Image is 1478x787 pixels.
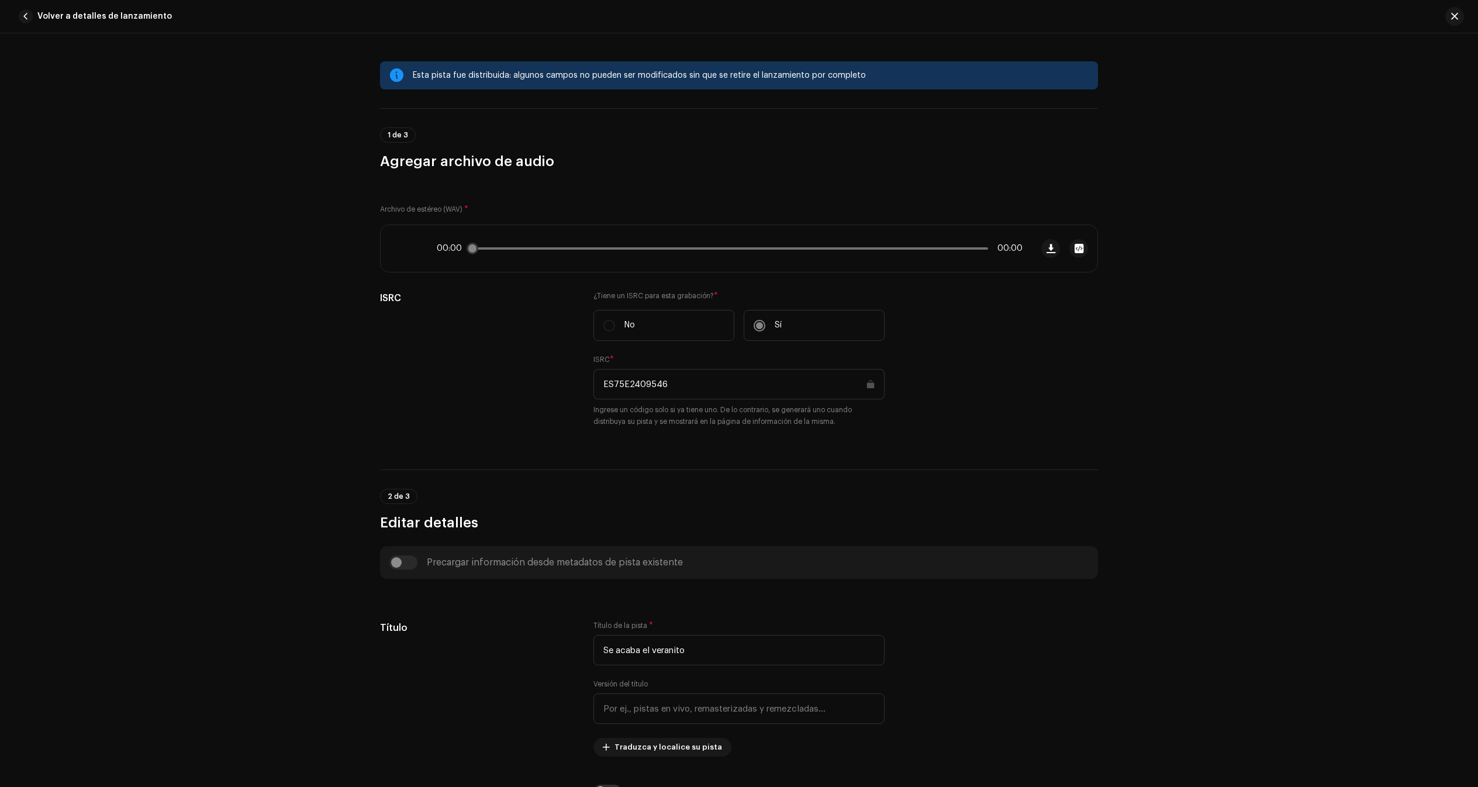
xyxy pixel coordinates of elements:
span: Traduzca y localice su pista [614,736,722,759]
label: Título de la pista [593,621,653,630]
span: 2 de 3 [388,493,410,500]
small: Archivo de estéreo (WAV) [380,206,462,213]
h3: Editar detalles [380,513,1098,532]
small: Ingrese un código solo si ya tiene uno. De lo contrario, se generará uno cuando distribuya su pis... [593,404,885,427]
input: Ingrese el nombre de la pista [593,635,885,665]
div: Esta pista fue distribuida: algunos campos no pueden ser modificados sin que se retire el lanzami... [413,68,1089,82]
label: ¿Tiene un ISRC para esta grabación? [593,291,885,301]
h5: Título [380,621,575,635]
span: 00:00 [993,244,1023,253]
span: 00:00 [437,244,467,253]
input: Por ej., pistas en vivo, remasterizadas y remezcladas... [593,693,885,724]
label: Versión del título [593,679,648,689]
h5: ISRC [380,291,575,305]
input: ABXYZ####### [593,369,885,399]
p: No [624,319,635,332]
span: 1 de 3 [388,132,408,139]
h3: Agregar archivo de audio [380,152,1098,171]
label: ISRC [593,355,614,364]
p: Sí [775,319,782,332]
button: Traduzca y localice su pista [593,738,731,757]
